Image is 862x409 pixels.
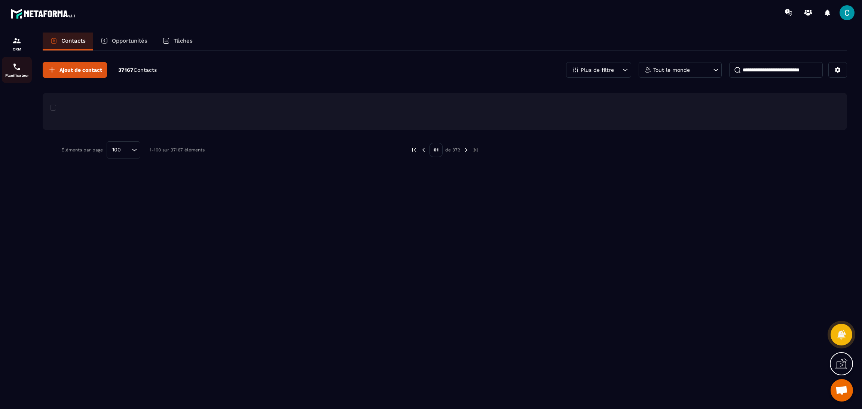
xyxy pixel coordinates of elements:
[831,379,853,402] div: Ouvrir le chat
[12,36,21,45] img: formation
[463,147,470,153] img: next
[430,143,443,157] p: 01
[2,47,32,51] p: CRM
[653,67,690,73] p: Tout le monde
[411,147,418,153] img: prev
[43,62,107,78] button: Ajout de contact
[110,146,123,154] span: 100
[12,62,21,71] img: scheduler
[61,147,103,153] p: Éléments par page
[112,37,147,44] p: Opportunités
[420,147,427,153] img: prev
[61,37,86,44] p: Contacts
[581,67,614,73] p: Plus de filtre
[174,37,193,44] p: Tâches
[472,147,479,153] img: next
[93,33,155,50] a: Opportunités
[107,141,140,159] div: Search for option
[43,33,93,50] a: Contacts
[134,67,157,73] span: Contacts
[2,31,32,57] a: formationformationCRM
[123,146,130,154] input: Search for option
[2,57,32,83] a: schedulerschedulerPlanificateur
[2,73,32,77] p: Planificateur
[150,147,205,153] p: 1-100 sur 37167 éléments
[445,147,460,153] p: de 372
[10,7,78,21] img: logo
[59,66,102,74] span: Ajout de contact
[155,33,200,50] a: Tâches
[118,67,157,74] p: 37167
